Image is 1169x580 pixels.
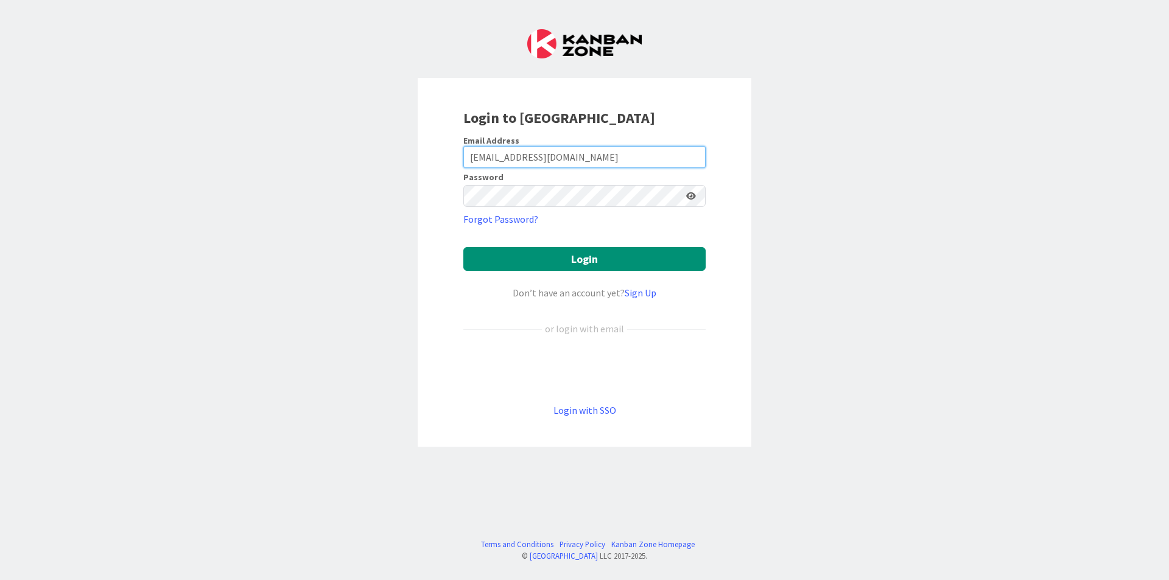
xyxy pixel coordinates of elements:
div: © LLC 2017- 2025 . [475,550,695,562]
b: Login to [GEOGRAPHIC_DATA] [463,108,655,127]
img: Kanban Zone [527,29,642,58]
a: Forgot Password? [463,212,538,226]
label: Email Address [463,135,519,146]
iframe: Sign in with Google Button [457,356,712,383]
div: Don’t have an account yet? [463,285,706,300]
label: Password [463,173,504,181]
a: Sign Up [625,287,656,299]
a: Terms and Conditions [481,539,553,550]
a: Privacy Policy [560,539,605,550]
div: or login with email [542,321,627,336]
button: Login [463,247,706,271]
a: Kanban Zone Homepage [611,539,695,550]
a: [GEOGRAPHIC_DATA] [530,551,598,561]
a: Login with SSO [553,404,616,416]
